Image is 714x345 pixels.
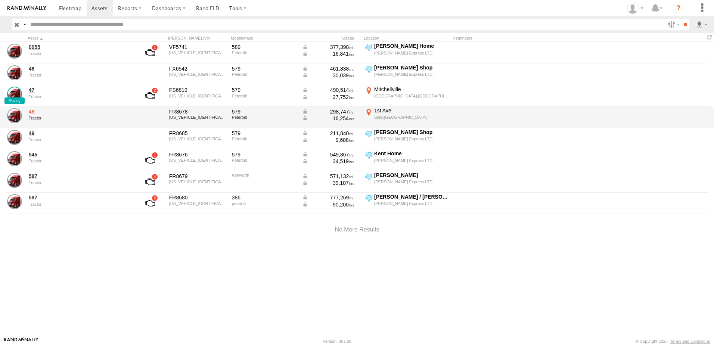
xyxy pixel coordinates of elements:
[232,94,297,98] div: Peterbilt
[29,94,131,99] div: undefined
[302,65,354,72] div: Data from Vehicle CANbus
[232,65,297,72] div: 579
[374,136,448,142] div: [PERSON_NAME] Express LTD
[374,72,448,77] div: [PERSON_NAME] Express LTD
[453,35,572,41] div: Reminders
[169,115,227,119] div: 1XPBD49X6PD860006
[29,202,131,206] div: undefined
[169,180,227,184] div: 1XDAD49X36J139868
[29,173,131,180] a: 587
[302,87,354,93] div: Data from Vehicle CANbus
[302,115,354,122] div: Data from Vehicle CANbus
[7,194,22,209] a: View Asset Details
[302,72,354,79] div: Data from Vehicle CANbus
[29,108,131,115] a: 48
[29,73,131,77] div: undefined
[302,151,354,158] div: Data from Vehicle CANbus
[232,137,297,141] div: Peterbilt
[302,194,354,201] div: Data from Vehicle CANbus
[624,3,646,14] div: Tim Zylstra
[374,86,448,93] div: Mitchellville
[364,64,450,84] label: Click to View Current Location
[29,137,131,142] div: undefined
[169,158,227,162] div: 1XPBD49X8LD664773
[136,151,164,169] a: View Asset with Fault/s
[169,108,227,115] div: FR8678
[29,44,131,50] a: 0055
[136,44,164,62] a: View Asset with Fault/s
[136,194,164,212] a: View Asset with Fault/s
[302,180,354,186] div: Data from Vehicle CANbus
[7,173,22,188] a: View Asset Details
[374,172,448,178] div: [PERSON_NAME]
[232,44,297,50] div: 589
[665,19,681,30] label: Search Filter Options
[22,19,28,30] label: Search Query
[136,173,164,191] a: View Asset with Fault/s
[374,64,448,71] div: [PERSON_NAME] Shop
[29,65,131,72] a: 46
[7,44,22,59] a: View Asset Details
[705,34,714,41] span: Refresh
[302,44,354,50] div: Data from Vehicle CANbus
[374,107,448,114] div: 1st Ave
[29,151,131,158] a: 545
[364,35,450,41] div: Location
[28,35,132,41] div: Click to Sort
[169,137,227,141] div: 1XPBD49X0RD687005
[232,108,297,115] div: 579
[232,50,297,55] div: Peterbilt
[7,130,22,145] a: View Asset Details
[232,201,297,206] div: peterbilt
[302,158,354,165] div: Data from Vehicle CANbus
[302,94,354,100] div: Data from Vehicle CANbus
[374,158,448,163] div: [PERSON_NAME] Express LTD
[374,43,448,49] div: [PERSON_NAME] Home
[7,87,22,102] a: View Asset Details
[695,19,708,30] label: Export results as...
[169,94,227,98] div: 1XPBDP9X0LD665787
[302,130,354,137] div: Data from Vehicle CANbus
[374,93,448,99] div: [GEOGRAPHIC_DATA],[GEOGRAPHIC_DATA]
[232,115,297,119] div: Peterbilt
[364,43,450,63] label: Click to View Current Location
[168,35,228,41] div: [PERSON_NAME]./Vin
[374,193,448,200] div: [PERSON_NAME] / [PERSON_NAME]
[232,158,297,162] div: Peterbilt
[374,179,448,184] div: [PERSON_NAME] Express LTD
[302,201,354,208] div: Data from Vehicle CANbus
[29,194,131,201] a: 597
[232,194,297,201] div: 386
[169,44,227,50] div: VF5741
[232,72,297,77] div: Peterbilt
[302,137,354,143] div: Data from Vehicle CANbus
[374,201,448,206] div: [PERSON_NAME] Express LTD
[232,173,297,177] div: Kenworth
[231,35,298,41] div: Model/Make
[7,151,22,166] a: View Asset Details
[302,173,354,180] div: Data from Vehicle CANbus
[636,339,710,344] div: © Copyright 2025 -
[29,51,131,56] div: undefined
[301,35,361,41] div: Usage
[169,194,227,201] div: FR8680
[374,115,448,120] div: Sully,[GEOGRAPHIC_DATA]
[302,50,354,57] div: Data from Vehicle CANbus
[374,150,448,157] div: Kent Home
[232,151,297,158] div: 579
[232,87,297,93] div: 579
[169,173,227,180] div: FR8679
[302,108,354,115] div: Data from Vehicle CANbus
[29,130,131,137] a: 49
[29,159,131,163] div: undefined
[169,65,227,72] div: FX6542
[169,87,227,93] div: FS6819
[136,87,164,105] a: View Asset with Fault/s
[7,108,22,123] a: View Asset Details
[232,130,297,137] div: 579
[7,6,46,11] img: rand-logo.svg
[323,339,351,344] div: Version: 307.00
[364,86,450,106] label: Click to View Current Location
[169,201,227,206] div: 1XPHD49X1CD144649
[364,193,450,214] label: Click to View Current Location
